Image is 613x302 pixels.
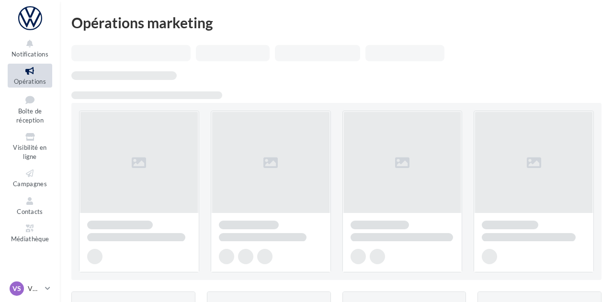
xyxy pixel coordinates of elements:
button: Notifications [8,36,52,60]
a: Visibilité en ligne [8,130,52,162]
a: Campagnes [8,166,52,190]
span: Médiathèque [11,235,49,243]
a: Médiathèque [8,221,52,245]
a: Opérations [8,64,52,87]
span: Visibilité en ligne [13,144,46,160]
span: Opérations [14,78,46,85]
p: VW St-Fons [28,284,41,293]
span: Campagnes [13,180,47,188]
span: Notifications [11,50,48,58]
div: Opérations marketing [71,15,602,30]
span: VS [12,284,21,293]
span: Contacts [17,208,43,215]
a: Calendrier [8,249,52,272]
a: Boîte de réception [8,91,52,126]
a: Contacts [8,194,52,217]
span: Boîte de réception [16,107,44,124]
a: VS VW St-Fons [8,280,52,298]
